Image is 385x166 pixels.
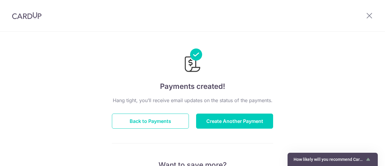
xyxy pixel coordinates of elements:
button: Create Another Payment [196,114,273,129]
span: How likely will you recommend CardUp to a friend? [294,157,365,162]
p: Hang tight, you’ll receive email updates on the status of the payments. [112,97,273,104]
h4: Payments created! [112,81,273,92]
button: Back to Payments [112,114,189,129]
img: CardUp [12,12,42,19]
button: Show survey - How likely will you recommend CardUp to a friend? [294,156,372,163]
img: Payments [183,49,202,74]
